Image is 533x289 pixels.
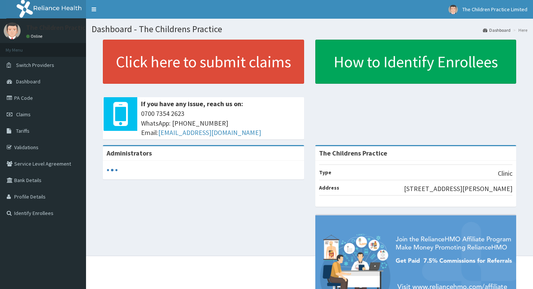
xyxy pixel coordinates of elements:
a: Click here to submit claims [103,40,304,84]
b: Administrators [107,149,152,157]
span: Switch Providers [16,62,54,68]
a: How to Identify Enrollees [315,40,517,84]
svg: audio-loading [107,165,118,176]
a: Online [26,34,44,39]
a: Dashboard [483,27,511,33]
a: [EMAIL_ADDRESS][DOMAIN_NAME] [158,128,261,137]
b: If you have any issue, reach us on: [141,99,243,108]
span: Claims [16,111,31,118]
b: Type [319,169,331,176]
p: [STREET_ADDRESS][PERSON_NAME] [404,184,512,194]
span: 0700 7354 2623 WhatsApp: [PHONE_NUMBER] Email: [141,109,300,138]
p: Clinic [498,169,512,178]
p: The Children Practice Limited [26,24,113,31]
li: Here [511,27,527,33]
strong: The Childrens Practice [319,149,387,157]
span: The Children Practice Limited [462,6,527,13]
span: Tariffs [16,127,30,134]
h1: Dashboard - The Childrens Practice [92,24,527,34]
span: Dashboard [16,78,40,85]
img: User Image [4,22,21,39]
img: User Image [448,5,458,14]
b: Address [319,184,339,191]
